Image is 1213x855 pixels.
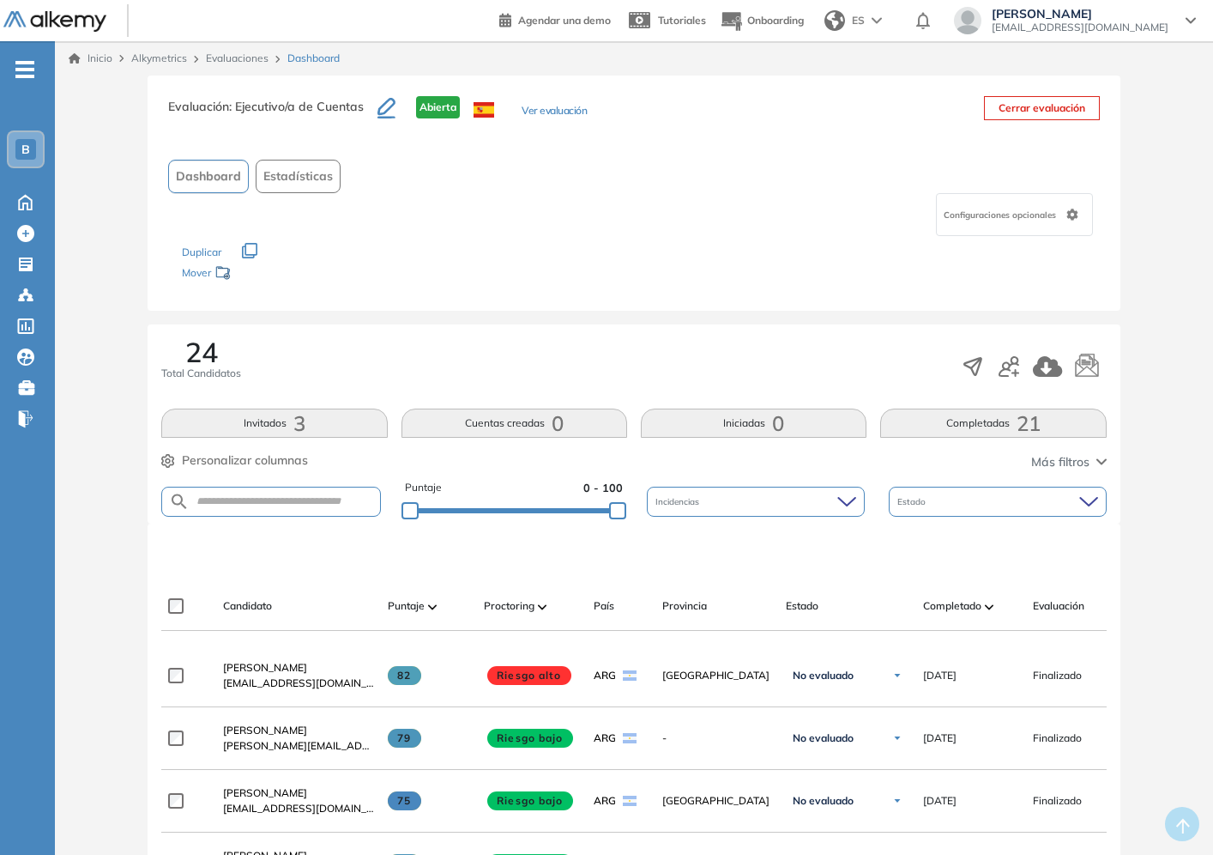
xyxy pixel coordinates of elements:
span: 79 [388,729,421,748]
a: [PERSON_NAME] [223,660,374,676]
span: No evaluado [793,731,854,745]
span: [EMAIL_ADDRESS][DOMAIN_NAME] [992,21,1168,34]
span: Evaluación [1033,598,1084,614]
span: Agendar una demo [518,14,611,27]
button: Estadísticas [256,160,341,193]
a: Evaluaciones [206,52,269,64]
span: B [21,142,30,156]
img: SEARCH_ALT [169,491,190,512]
span: ARG [594,793,616,809]
img: arrow [872,17,882,24]
span: : Ejecutivo/a de Cuentas [229,99,364,114]
button: Más filtros [1031,453,1107,471]
img: ESP [474,102,494,118]
a: [PERSON_NAME] [223,785,374,801]
span: Total Candidatos [161,366,241,381]
a: Agendar una demo [499,9,611,29]
img: Logo [3,11,106,33]
span: ES [852,13,865,28]
span: [EMAIL_ADDRESS][DOMAIN_NAME] [223,676,374,691]
span: Puntaje [405,480,442,496]
span: Personalizar columnas [182,452,308,470]
img: Ícono de flecha [892,733,902,743]
span: - [662,731,772,746]
span: Alkymetrics [131,52,187,64]
div: Estado [889,487,1107,517]
button: Iniciadas0 [641,409,866,438]
img: Ícono de flecha [892,796,902,806]
span: [PERSON_NAME] [223,724,307,737]
span: ARG [594,731,616,746]
span: Dashboard [287,51,340,66]
img: [missing "en.ARROW_ALT" translation] [538,604,546,609]
span: ARG [594,668,616,683]
button: Cerrar evaluación [984,96,1100,120]
span: [PERSON_NAME][EMAIL_ADDRESS][PERSON_NAME][DOMAIN_NAME] [223,738,374,754]
a: Inicio [69,51,112,66]
button: Onboarding [720,3,804,39]
span: Dashboard [176,167,241,185]
span: Abierta [416,96,460,118]
span: [PERSON_NAME] [223,786,307,799]
img: ARG [623,733,637,743]
img: [missing "en.ARROW_ALT" translation] [428,604,437,609]
div: Configuraciones opcionales [936,193,1093,236]
span: Estado [897,495,929,508]
span: Tutoriales [658,14,706,27]
span: Estado [786,598,818,614]
span: Finalizado [1033,668,1082,683]
span: Finalizado [1033,731,1082,746]
span: 24 [185,338,218,366]
img: [missing "en.ARROW_ALT" translation] [985,604,993,609]
span: Riesgo bajo [487,729,573,748]
img: world [824,10,845,31]
button: Cuentas creadas0 [401,409,627,438]
span: Onboarding [747,14,804,27]
span: Candidato [223,598,272,614]
span: [PERSON_NAME] [992,7,1168,21]
span: Riesgo alto [487,666,571,685]
span: [GEOGRAPHIC_DATA] [662,668,772,683]
img: ARG [623,796,637,806]
span: [GEOGRAPHIC_DATA] [662,793,772,809]
span: [EMAIL_ADDRESS][DOMAIN_NAME] [223,801,374,816]
span: Completado [923,598,981,614]
button: Dashboard [168,160,249,193]
img: ARG [623,670,637,681]
span: Duplicar [182,246,221,258]
span: Finalizado [1033,793,1082,809]
span: [DATE] [923,793,957,809]
span: Incidencias [655,495,703,508]
span: 75 [388,791,421,810]
div: Mover [182,258,353,290]
button: Completadas21 [880,409,1106,438]
span: Puntaje [388,598,425,614]
span: Riesgo bajo [487,791,573,810]
button: Personalizar columnas [161,452,308,470]
button: Invitados3 [161,409,387,438]
span: No evaluado [793,669,854,682]
h3: Evaluación [168,96,377,132]
span: País [594,598,614,614]
button: Ver evaluación [522,103,587,121]
span: [DATE] [923,731,957,746]
span: Estadísticas [263,167,333,185]
a: [PERSON_NAME] [223,723,374,738]
span: Configuraciones opcionales [944,209,1059,221]
span: 0 - 100 [583,480,623,496]
span: Provincia [662,598,707,614]
span: Proctoring [484,598,534,614]
i: - [15,68,34,71]
span: [DATE] [923,668,957,683]
span: No evaluado [793,794,854,808]
span: [PERSON_NAME] [223,661,307,674]
img: Ícono de flecha [892,670,902,681]
span: Más filtros [1031,453,1089,471]
span: 82 [388,666,421,685]
div: Incidencias [647,487,865,517]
